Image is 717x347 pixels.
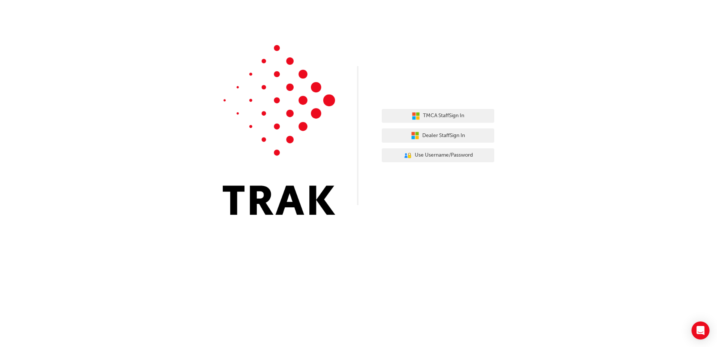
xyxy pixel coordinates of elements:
[415,151,473,160] span: Use Username/Password
[423,112,464,120] span: TMCA Staff Sign In
[382,109,494,123] button: TMCA StaffSign In
[422,131,465,140] span: Dealer Staff Sign In
[382,128,494,143] button: Dealer StaffSign In
[223,45,335,215] img: Trak
[691,321,709,339] div: Open Intercom Messenger
[382,148,494,163] button: Use Username/Password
